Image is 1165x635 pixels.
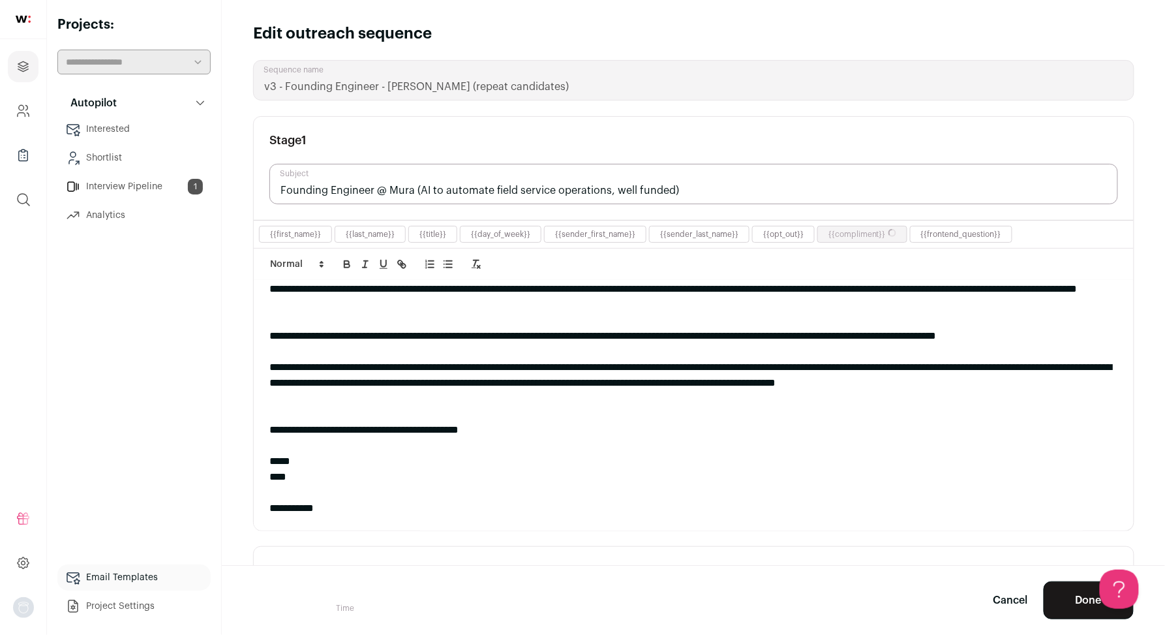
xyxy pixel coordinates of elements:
span: 1 [301,134,307,146]
span: 1 [188,179,203,194]
a: Interview Pipeline1 [57,174,211,200]
button: Open dropdown [13,597,34,618]
p: Autopilot [63,95,117,111]
button: {{title}} [419,229,446,240]
span: 2 [301,565,308,576]
h2: Projects: [57,16,211,34]
button: {{day_of_week}} [471,229,530,240]
button: {{opt_out}} [763,229,804,240]
input: Sequence name [253,60,1134,101]
button: {{last_name}} [346,229,395,240]
button: Done [1044,581,1134,619]
button: Autopilot [57,90,211,116]
h3: Stage [269,563,308,578]
img: wellfound-shorthand-0d5821cbd27db2630d0214b213865d53afaa358527fdda9d0ea32b1df1b89c2c.svg [16,16,31,23]
h1: Edit outreach sequence [253,23,432,44]
button: {{frontend_question}} [921,229,1001,240]
a: Company Lists [8,140,38,171]
img: nopic.png [13,597,34,618]
a: Email Templates [57,565,211,591]
a: Projects [8,51,38,82]
a: Shortlist [57,145,211,171]
a: Analytics [57,202,211,228]
button: {{compliment}} [828,229,896,240]
button: {{sender_last_name}} [660,229,738,240]
div: AI token is being generated... [817,226,907,243]
input: Subject [269,164,1118,204]
h3: Stage [269,132,307,148]
a: Company and ATS Settings [8,95,38,127]
button: Remove [1086,563,1118,578]
iframe: Help Scout Beacon - Open [1100,570,1139,609]
a: Cancel [993,593,1028,608]
button: {{sender_first_name}} [555,229,635,240]
a: Project Settings [57,593,211,619]
button: {{first_name}} [270,229,321,240]
a: Interested [57,116,211,142]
